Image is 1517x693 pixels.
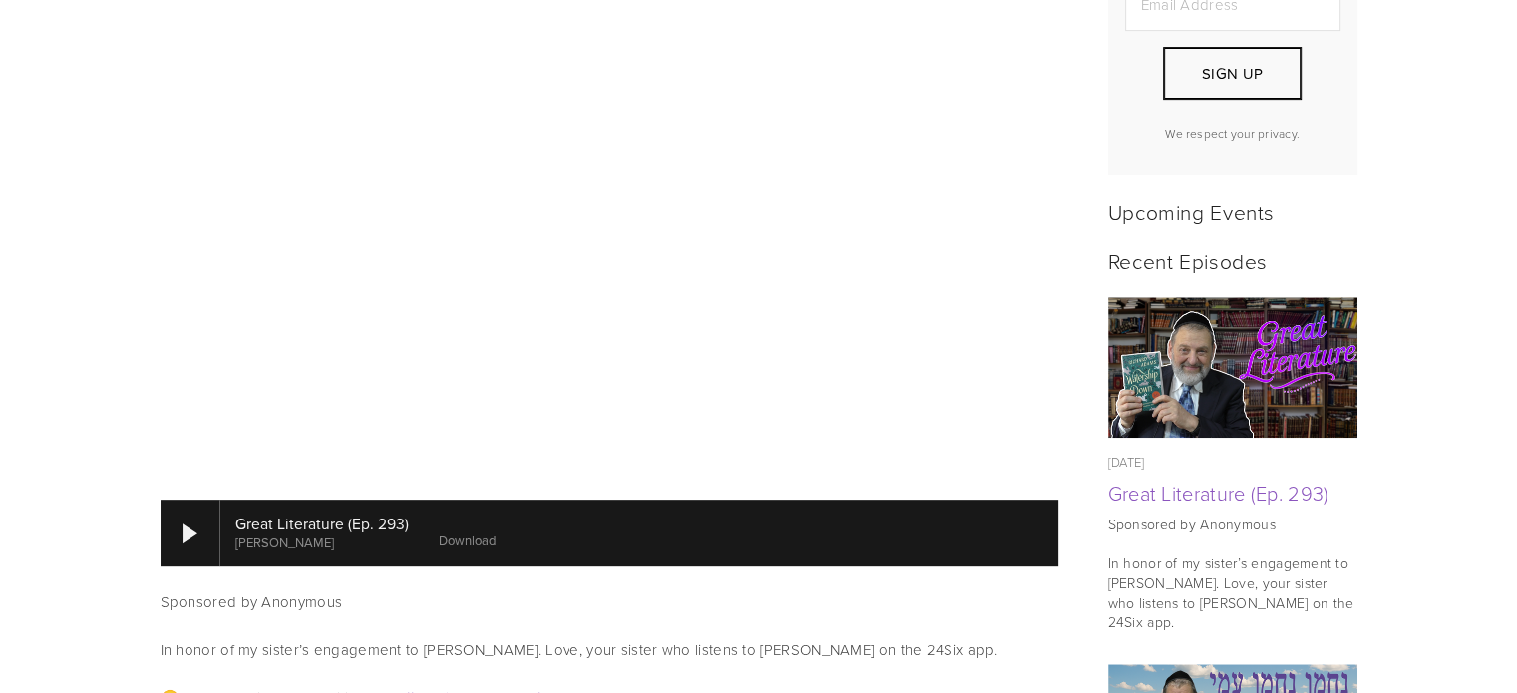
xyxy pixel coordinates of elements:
h2: Upcoming Events [1108,199,1357,224]
a: Great Literature (Ep. 293) [1108,479,1329,507]
time: [DATE] [1108,453,1145,471]
p: Sponsored by Anonymous In honor of my sister’s engagement to [PERSON_NAME]. Love, your sister who... [1108,515,1357,632]
h2: Recent Episodes [1108,248,1357,273]
span: Sign Up [1202,63,1263,84]
p: We respect your privacy. [1125,125,1340,142]
a: Great Literature (Ep. 293) [1108,297,1357,438]
p: Sponsored by Anonymous In honor of my sister’s engagement to [PERSON_NAME]. Love, your sister who... [161,590,1058,662]
button: Sign Up [1163,47,1301,100]
a: Download [439,531,496,549]
img: Great Literature (Ep. 293) [1107,297,1357,438]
